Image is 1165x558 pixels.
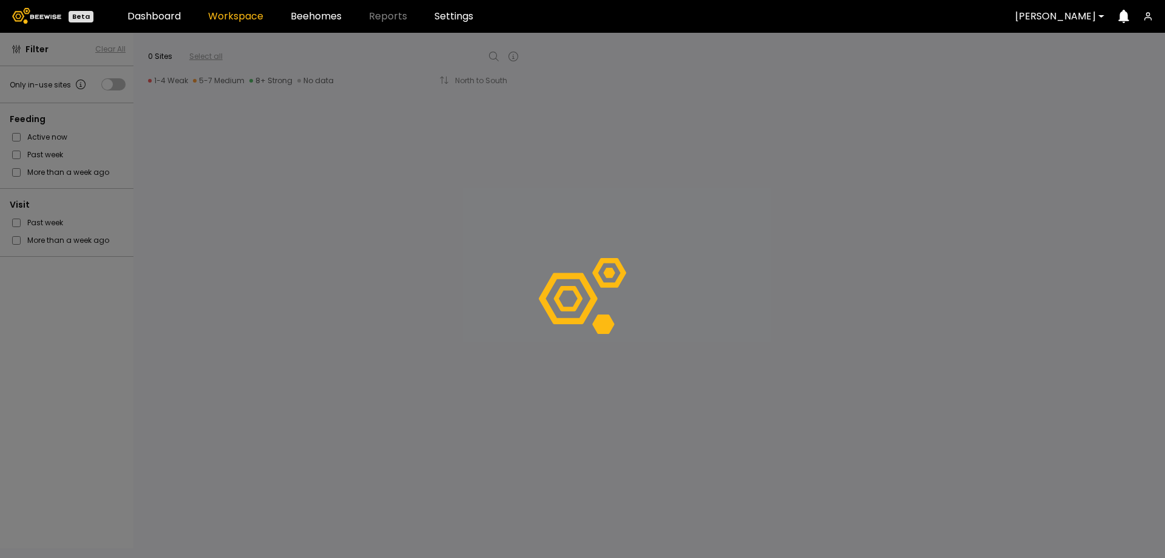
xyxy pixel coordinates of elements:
div: Beta [69,11,93,22]
a: Workspace [208,12,263,21]
a: Settings [434,12,473,21]
a: Beehomes [291,12,342,21]
a: Dashboard [127,12,181,21]
span: Reports [369,12,407,21]
img: Beewise logo [12,8,61,24]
